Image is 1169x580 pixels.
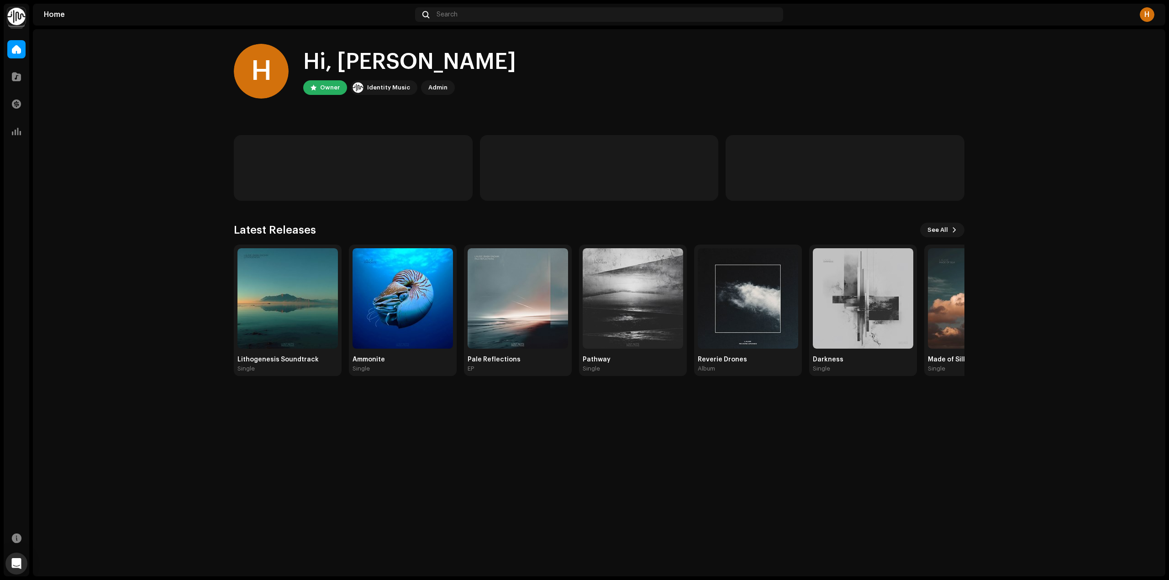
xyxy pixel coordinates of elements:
[698,248,798,349] img: afbdd57b-5cd5-4ecb-b573-7bd599ad7156
[698,356,798,363] div: Reverie Drones
[583,356,683,363] div: Pathway
[468,356,568,363] div: Pale Reflections
[813,248,913,349] img: 491562b2-fe2b-41af-b6b1-a67ee58b0e3a
[928,248,1028,349] img: e7af0109-b155-4145-a057-9a8c95642c6d
[813,365,830,372] div: Single
[353,248,453,349] img: bd4b1093-2d81-4694-b878-73eb303b4d76
[353,356,453,363] div: Ammonite
[44,11,411,18] div: Home
[237,248,338,349] img: 18f37e27-bf7b-4ca0-bc2d-8d7ebac2f603
[468,365,474,372] div: EP
[928,365,945,372] div: Single
[428,82,448,93] div: Admin
[367,82,410,93] div: Identity Music
[7,7,26,26] img: 0f74c21f-6d1c-4dbc-9196-dbddad53419e
[468,248,568,349] img: cd7cdf60-cf7f-468a-8f57-4a5214e6c4bc
[237,356,338,363] div: Lithogenesis Soundtrack
[5,553,27,575] div: Open Intercom Messenger
[583,365,600,372] div: Single
[234,44,289,99] div: H
[927,221,948,239] span: See All
[234,223,316,237] h3: Latest Releases
[353,82,363,93] img: 0f74c21f-6d1c-4dbc-9196-dbddad53419e
[583,248,683,349] img: cf2abf94-9435-4f5b-a421-afbfe1801951
[303,47,516,77] div: Hi, [PERSON_NAME]
[437,11,458,18] span: Search
[928,356,1028,363] div: Made of Silk
[698,365,715,372] div: Album
[353,365,370,372] div: Single
[920,223,964,237] button: See All
[813,356,913,363] div: Darkness
[1140,7,1154,22] div: H
[237,365,255,372] div: Single
[320,82,340,93] div: Owner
